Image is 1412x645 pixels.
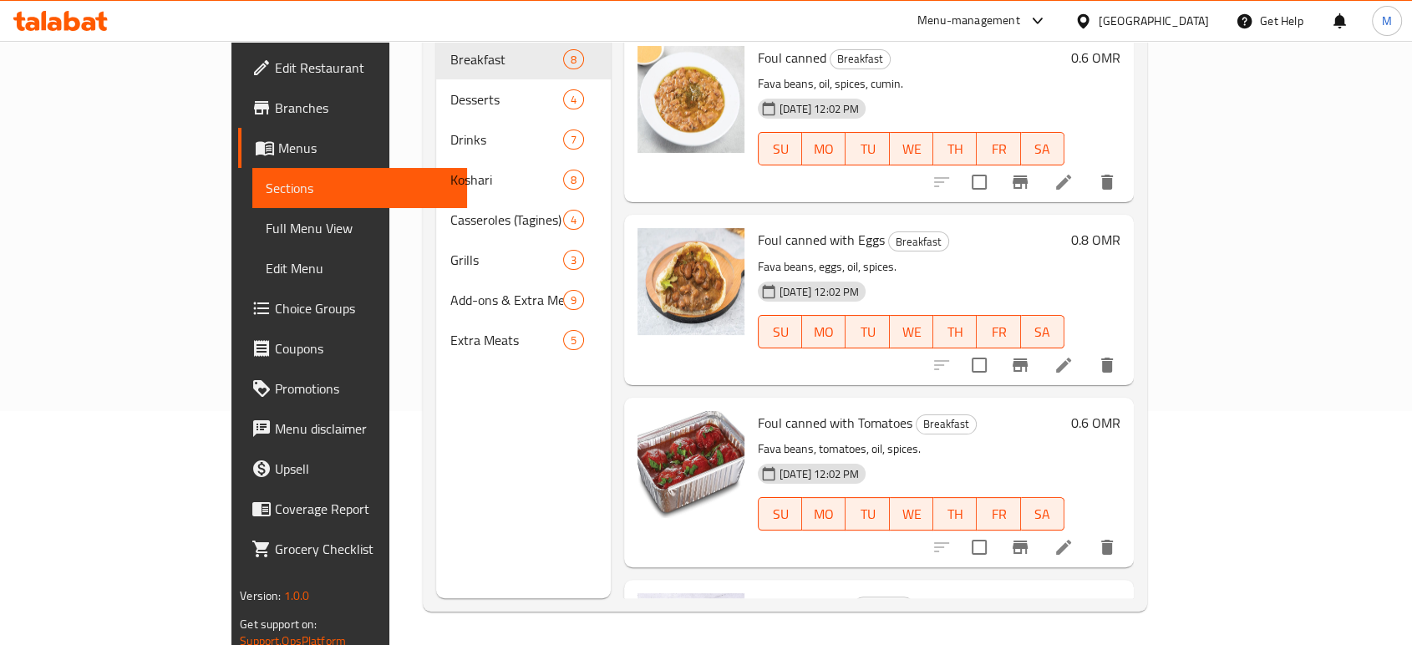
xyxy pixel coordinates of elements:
span: SA [1028,137,1058,161]
span: SA [1028,502,1058,526]
a: Edit menu item [1054,537,1074,557]
span: Extra Meats [450,330,562,350]
div: items [563,210,584,230]
div: Casseroles (Tagines) [450,210,562,230]
span: Foul canned with Eggs [758,227,885,252]
div: Menu-management [917,11,1020,31]
button: delete [1087,162,1127,202]
span: 8 [564,172,583,188]
button: WE [890,497,933,531]
a: Edit Restaurant [238,48,467,88]
button: FR [977,132,1020,165]
div: Extra Meats5 [436,320,611,360]
button: WE [890,132,933,165]
span: Coupons [275,338,454,358]
span: Foul canned with Tomatoes [758,410,912,435]
a: Edit menu item [1054,355,1074,375]
span: Sections [266,178,454,198]
span: Drinks [450,130,562,150]
div: Drinks7 [436,119,611,160]
div: Add-ons & Extra Meats9 [436,280,611,320]
a: Sections [252,168,467,208]
button: Branch-specific-item [1000,345,1040,385]
span: 4 [564,212,583,228]
div: Casseroles (Tagines)4 [436,200,611,240]
span: WE [896,137,927,161]
span: M [1382,12,1392,30]
div: Breakfast [830,49,891,69]
div: items [563,49,584,69]
a: Edit Menu [252,248,467,288]
span: 3 [564,252,583,268]
h6: 0.5 OMR [1071,593,1120,617]
button: FR [977,315,1020,348]
span: Grills [450,250,562,270]
span: WE [896,502,927,526]
span: Version: [240,585,281,607]
a: Coverage Report [238,489,467,529]
span: MO [809,320,839,344]
span: FR [983,137,1013,161]
span: Promotions [275,378,454,399]
div: items [563,130,584,150]
a: Grocery Checklist [238,529,467,569]
span: TU [852,502,882,526]
h6: 0.6 OMR [1071,46,1120,69]
span: Breakfast [450,49,562,69]
div: Breakfast8 [436,39,611,79]
img: Foul canned with Eggs [637,228,744,335]
button: Branch-specific-item [1000,162,1040,202]
span: TU [852,137,882,161]
span: Breakfast [889,232,948,251]
span: Falafel (5 pieces) [758,592,850,617]
span: MO [809,137,839,161]
span: Branches [275,98,454,118]
span: FR [983,320,1013,344]
button: SU [758,132,802,165]
span: 4 [564,92,583,108]
p: Fava beans, oil, spices, cumin. [758,74,1064,94]
a: Promotions [238,368,467,409]
span: Koshari [450,170,562,190]
div: items [563,170,584,190]
div: Koshari8 [436,160,611,200]
nav: Menu sections [436,33,611,367]
span: Coverage Report [275,499,454,519]
img: Foul canned with Tomatoes [637,411,744,518]
span: Edit Restaurant [275,58,454,78]
span: TH [940,320,970,344]
button: TH [933,497,977,531]
button: MO [802,497,846,531]
div: items [563,290,584,310]
span: 9 [564,292,583,308]
span: Breakfast [854,597,913,617]
span: Menu disclaimer [275,419,454,439]
span: [DATE] 12:02 PM [773,284,866,300]
button: SU [758,315,802,348]
span: MO [809,502,839,526]
p: Fava beans, eggs, oil, spices. [758,256,1064,277]
span: Menus [278,138,454,158]
span: Get support on: [240,613,317,635]
a: Full Menu View [252,208,467,248]
span: Edit Menu [266,258,454,278]
span: 7 [564,132,583,148]
button: TU [846,315,889,348]
button: delete [1087,345,1127,385]
button: TH [933,132,977,165]
a: Branches [238,88,467,128]
span: SU [765,137,795,161]
div: Breakfast [853,597,914,617]
div: items [563,330,584,350]
a: Upsell [238,449,467,489]
button: FR [977,497,1020,531]
span: SU [765,320,795,344]
button: Branch-specific-item [1000,527,1040,567]
button: MO [802,132,846,165]
button: SA [1021,497,1064,531]
span: Grocery Checklist [275,539,454,559]
span: Add-ons & Extra Meats [450,290,562,310]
